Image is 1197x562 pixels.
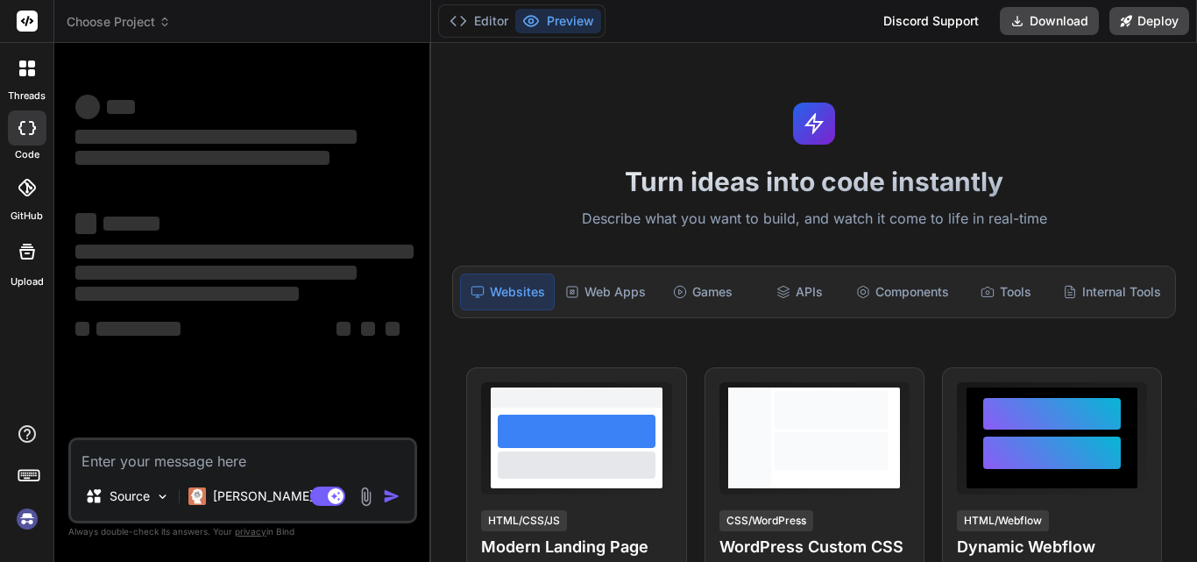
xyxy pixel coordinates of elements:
div: Tools [960,274,1052,310]
div: HTML/CSS/JS [481,510,567,531]
div: Web Apps [558,274,653,310]
span: ‌ [103,217,159,231]
p: Describe what you want to build, and watch it come to life in real-time [442,208,1186,231]
div: CSS/WordPress [719,510,813,531]
div: Internal Tools [1056,274,1168,310]
label: threads [8,89,46,103]
span: ‌ [96,322,181,336]
div: Discord Support [873,7,989,35]
div: Games [656,274,749,310]
div: Components [849,274,956,310]
span: privacy [235,526,266,537]
span: ‌ [107,100,135,114]
button: Deploy [1109,7,1189,35]
span: ‌ [75,213,96,234]
h1: Turn ideas into code instantly [442,166,1186,197]
button: Download [1000,7,1099,35]
label: code [15,147,39,162]
span: ‌ [75,95,100,119]
p: Always double-check its answers. Your in Bind [68,523,417,540]
span: Choose Project [67,13,171,31]
h4: Modern Landing Page [481,535,671,559]
span: ‌ [361,322,375,336]
button: Preview [515,9,601,33]
img: signin [12,504,42,534]
span: ‌ [75,245,414,259]
span: ‌ [386,322,400,336]
label: GitHub [11,209,43,224]
span: ‌ [75,322,89,336]
button: Editor [443,9,515,33]
label: Upload [11,274,44,289]
h4: WordPress Custom CSS [719,535,910,559]
div: Websites [460,274,555,310]
p: [PERSON_NAME] 4 S.. [213,487,344,505]
img: Pick Models [155,489,170,504]
img: attachment [356,487,376,507]
span: ‌ [336,322,351,336]
span: ‌ [75,287,299,301]
img: icon [383,487,400,505]
span: ‌ [75,130,357,144]
p: Source [110,487,150,505]
div: APIs [753,274,846,310]
div: HTML/Webflow [957,510,1049,531]
img: Claude 4 Sonnet [188,487,206,505]
span: ‌ [75,266,357,280]
span: ‌ [75,151,329,165]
